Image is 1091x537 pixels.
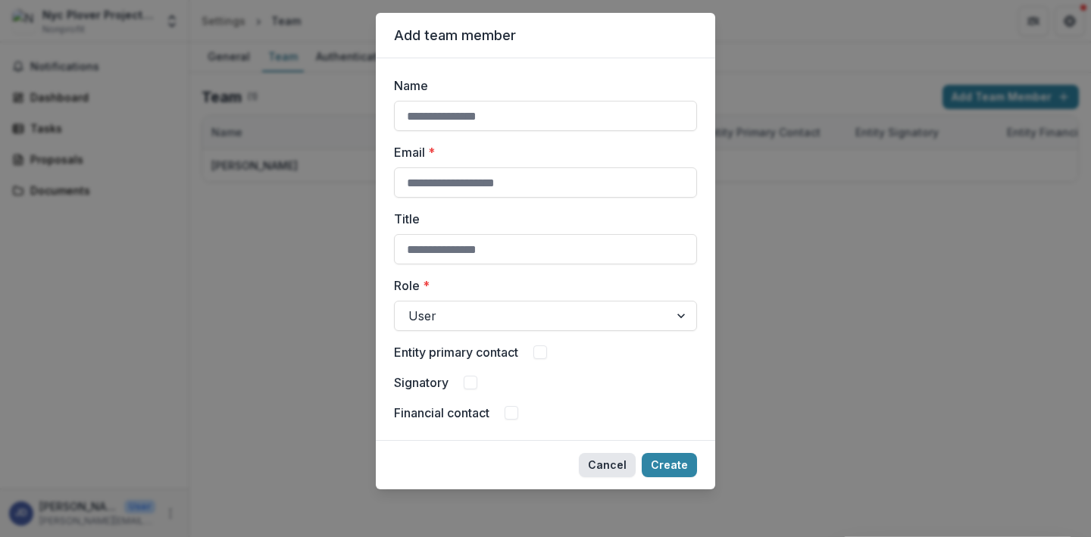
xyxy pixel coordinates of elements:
label: Name [394,76,688,95]
label: Title [394,210,688,228]
label: Financial contact [394,404,489,422]
button: Create [642,453,697,477]
button: Cancel [579,453,636,477]
label: Entity primary contact [394,343,518,361]
label: Role [394,276,688,295]
label: Signatory [394,373,449,392]
header: Add team member [376,13,715,58]
label: Email [394,143,688,161]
